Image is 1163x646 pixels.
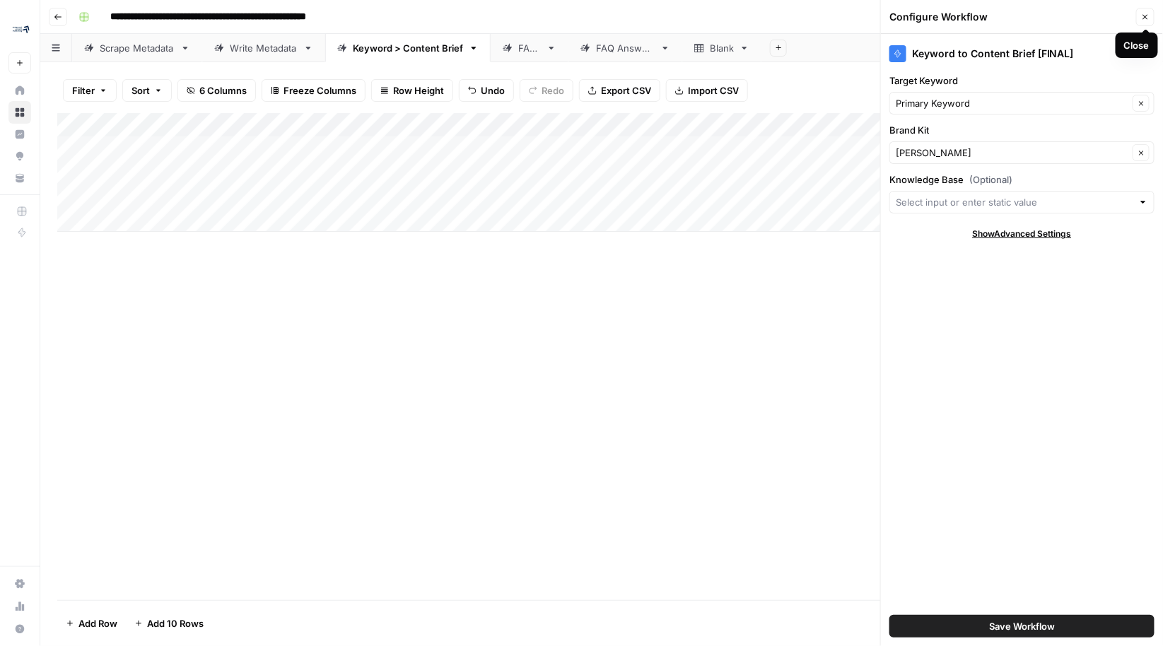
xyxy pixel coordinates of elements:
a: Insights [8,123,31,146]
a: Scrape Metadata [72,34,202,62]
span: Add Row [78,616,117,630]
a: Keyword > Content Brief [325,34,491,62]
span: (Optional) [969,172,1012,187]
span: Export CSV [601,83,651,98]
a: Settings [8,572,31,595]
span: Import CSV [688,83,739,98]
span: Save Workflow [989,619,1055,633]
span: Filter [72,83,95,98]
span: Freeze Columns [284,83,356,98]
a: Your Data [8,167,31,189]
img: Compound Growth Logo [8,16,34,42]
input: MinIO [896,146,1128,160]
a: Home [8,79,31,102]
a: Opportunities [8,145,31,168]
div: Scrape Metadata [100,41,175,55]
button: Workspace: Compound Growth [8,11,31,47]
button: Row Height [371,79,453,102]
span: Add 10 Rows [147,616,204,630]
button: Import CSV [666,79,748,102]
a: Usage [8,595,31,618]
div: Close [1124,38,1150,52]
button: Freeze Columns [262,79,366,102]
button: Help + Support [8,618,31,640]
input: Primary Keyword [896,96,1128,110]
div: FAQs [518,41,541,55]
a: Browse [8,101,31,124]
div: Keyword > Content Brief [353,41,463,55]
button: Export CSV [579,79,660,102]
button: Save Workflow [889,615,1155,638]
span: Row Height [393,83,444,98]
span: Undo [481,83,505,98]
button: 6 Columns [177,79,256,102]
span: Sort [132,83,150,98]
a: Blank [682,34,761,62]
button: Sort [122,79,172,102]
button: Add 10 Rows [126,612,212,635]
a: FAQs [491,34,568,62]
button: Filter [63,79,117,102]
label: Brand Kit [889,123,1155,137]
a: Write Metadata [202,34,325,62]
button: Add Row [57,612,126,635]
button: Undo [459,79,514,102]
input: Select input or enter static value [896,195,1133,209]
span: Redo [542,83,564,98]
button: Redo [520,79,573,102]
div: Keyword to Content Brief [FINAL] [889,45,1155,62]
span: 6 Columns [199,83,247,98]
span: Show Advanced Settings [973,228,1072,240]
div: FAQ Answers [596,41,655,55]
label: Target Keyword [889,74,1155,88]
div: Write Metadata [230,41,298,55]
div: Blank [710,41,734,55]
a: FAQ Answers [568,34,682,62]
label: Knowledge Base [889,172,1155,187]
